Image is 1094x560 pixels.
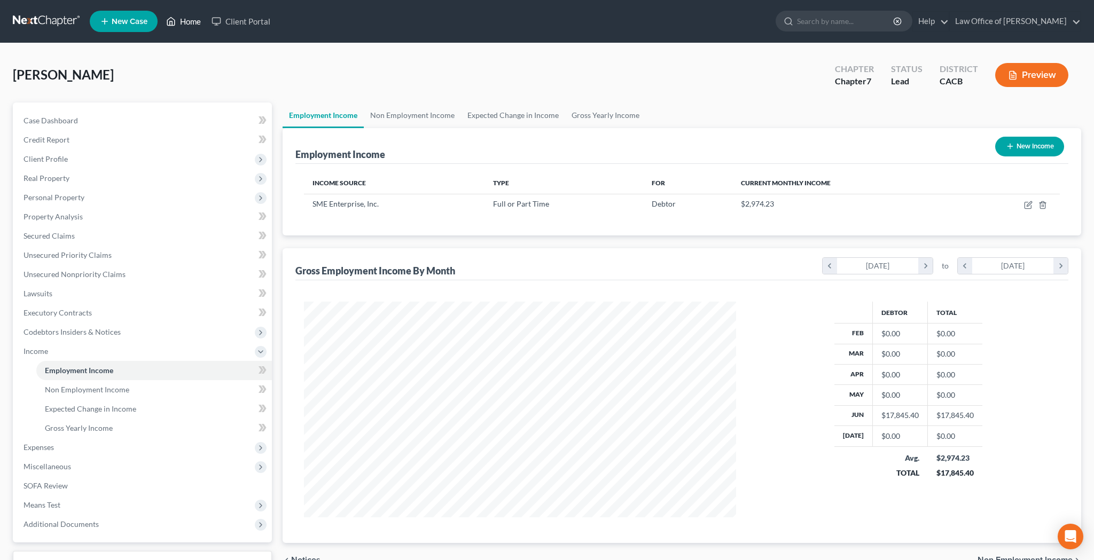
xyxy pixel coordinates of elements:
th: [DATE] [834,426,873,446]
span: Secured Claims [24,231,75,240]
a: Case Dashboard [15,111,272,130]
span: Client Profile [24,154,68,163]
div: $0.00 [881,349,919,359]
span: Credit Report [24,135,69,144]
a: Non Employment Income [36,380,272,399]
span: Additional Documents [24,519,99,529]
span: Lawsuits [24,289,52,298]
i: chevron_right [1053,258,1068,274]
span: Employment Income [45,366,113,375]
span: $2,974.23 [741,199,774,208]
a: Expected Change in Income [36,399,272,419]
a: Credit Report [15,130,272,149]
a: Employment Income [36,361,272,380]
div: $17,845.40 [936,468,974,478]
a: Expected Change in Income [461,102,565,128]
div: $0.00 [881,369,919,380]
div: $0.00 [881,390,919,400]
th: Jun [834,405,873,425]
a: Employment Income [283,102,364,128]
div: Status [891,63,923,75]
div: Lead [891,75,923,88]
span: Case Dashboard [24,116,78,125]
a: Gross Yearly Income [565,102,646,128]
span: Unsecured Priority Claims [24,250,112,259]
div: $0.00 [881,328,919,339]
a: Law Office of [PERSON_NAME] [950,12,1081,31]
i: chevron_right [918,258,933,274]
span: Means Test [24,500,60,509]
i: chevron_left [958,258,972,274]
span: Real Property [24,173,69,183]
div: Avg. [881,453,919,463]
a: Client Portal [206,12,276,31]
span: 7 [866,76,871,86]
div: $0.00 [881,431,919,441]
div: TOTAL [881,468,919,478]
a: Unsecured Priority Claims [15,246,272,265]
a: SOFA Review [15,476,272,495]
span: Property Analysis [24,212,83,221]
span: Gross Yearly Income [45,423,113,432]
th: Feb [834,324,873,344]
div: Gross Employment Income By Month [295,264,455,277]
i: chevron_left [823,258,837,274]
span: Full or Part Time [493,199,549,208]
td: $0.00 [928,385,983,405]
div: [DATE] [972,258,1054,274]
span: Income [24,346,48,356]
td: $0.00 [928,344,983,364]
a: Non Employment Income [364,102,461,128]
a: Help [913,12,949,31]
th: Mar [834,344,873,364]
span: Unsecured Nonpriority Claims [24,270,126,279]
td: $0.00 [928,426,983,446]
div: Employment Income [295,148,385,161]
span: Codebtors Insiders & Notices [24,327,121,336]
span: Income Source [312,179,366,187]
th: Apr [834,364,873,384]
span: Miscellaneous [24,462,71,471]
th: Debtor [873,302,928,323]
td: $0.00 [928,324,983,344]
div: District [940,63,978,75]
span: Debtor [652,199,676,208]
div: $17,845.40 [881,410,919,421]
span: Personal Property [24,193,84,202]
span: SOFA Review [24,481,68,490]
span: Expenses [24,443,54,452]
input: Search by name... [797,11,895,31]
span: Non Employment Income [45,385,129,394]
div: CACB [940,75,978,88]
div: Chapter [835,75,874,88]
div: [DATE] [837,258,919,274]
span: New Case [112,18,147,26]
div: $2,974.23 [936,453,974,463]
span: to [942,261,949,271]
a: Secured Claims [15,226,272,246]
a: Home [161,12,206,31]
button: New Income [995,137,1064,156]
th: May [834,385,873,405]
td: $17,845.40 [928,405,983,425]
span: Expected Change in Income [45,404,136,413]
span: SME Enterprise, Inc. [312,199,379,208]
span: Type [493,179,509,187]
span: Executory Contracts [24,308,92,317]
div: Open Intercom Messenger [1058,524,1083,549]
a: Property Analysis [15,207,272,226]
span: Current Monthly Income [741,179,831,187]
span: For [652,179,665,187]
a: Gross Yearly Income [36,419,272,438]
button: Preview [995,63,1068,87]
a: Executory Contracts [15,303,272,322]
span: [PERSON_NAME] [13,67,114,82]
th: Total [928,302,983,323]
a: Unsecured Nonpriority Claims [15,265,272,284]
a: Lawsuits [15,284,272,303]
div: Chapter [835,63,874,75]
td: $0.00 [928,364,983,384]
